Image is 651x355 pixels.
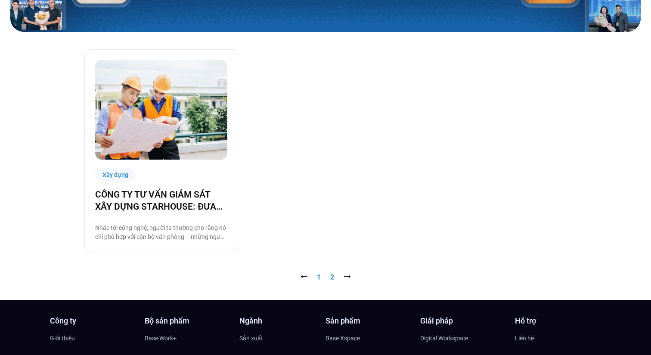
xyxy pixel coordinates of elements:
a: Base Xspace [325,332,412,345]
a: Giới thiệu [50,332,136,345]
a: Sản xuất [239,332,325,345]
span: Sản xuất [239,332,263,345]
span: Digital Workspace [420,332,468,345]
h4: Sản phẩm [325,317,412,325]
span: Liên hệ [515,332,534,345]
h4: Bộ sản phẩm [145,317,231,325]
nav: Pagination [84,272,567,283]
span: Base Xspace [325,332,360,345]
h4: Công ty [50,317,136,325]
a: CÔNG TY TƯ VẤN GIÁM SÁT XÂY DỰNG STARHOUSE: ĐƯA CÔNG NGHỆ ĐẾN VỚI NHÂN SỰ TẠI CÔNG TRƯỜNG [95,188,227,213]
span: 2 [330,273,334,281]
a: ⭠ [301,273,307,281]
div: Xây dựng [95,168,136,182]
a: Base Work+ [145,332,231,345]
a: Liên hệ [515,332,601,345]
span: ⭢ [344,273,350,281]
span: Base Work+ [145,332,177,345]
a: 1 [317,273,321,281]
h4: Ngành [239,317,325,325]
a: Digital Workspace [420,332,506,345]
span: Giới thiệu [50,332,75,345]
h4: Giải pháp [420,317,506,325]
p: Nhắc tới công nghệ, người ta thường cho rằng nó chỉ phù hợp với cán bộ văn phòng – những người th... [95,223,227,242]
h4: Hỗ trợ [515,317,601,325]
